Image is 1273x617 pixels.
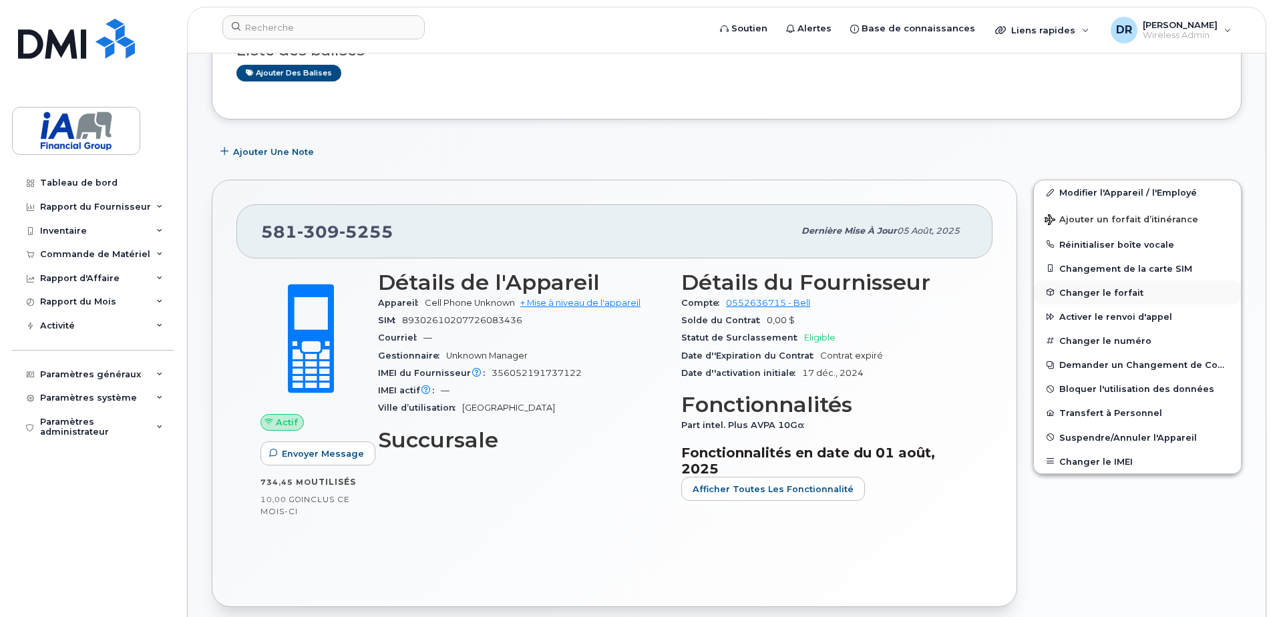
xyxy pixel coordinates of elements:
div: Liens rapides [986,17,1099,43]
div: Daniel Rollin [1101,17,1241,43]
button: Afficher Toutes les Fonctionnalité [681,477,865,501]
span: [PERSON_NAME] [1143,19,1218,30]
span: — [423,333,432,343]
a: Ajouter des balises [236,65,341,81]
span: Compte [681,298,726,308]
span: Ville d’utilisation [378,403,462,413]
button: Changer le numéro [1034,329,1241,353]
button: Activer le renvoi d'appel [1034,304,1241,329]
span: Ajouter une Note [233,146,314,158]
button: Ajouter un forfait d’itinérance [1034,205,1241,232]
h3: Détails du Fournisseur [681,270,968,294]
a: Alertes [777,15,841,42]
span: 0,00 $ [767,315,795,325]
button: Changer le IMEI [1034,449,1241,473]
span: Base de connaissances [862,22,975,35]
span: Alertes [797,22,832,35]
button: Réinitialiser boîte vocale [1034,232,1241,256]
span: [GEOGRAPHIC_DATA] [462,403,555,413]
span: 89302610207726083436 [402,315,522,325]
span: Liens rapides [1011,25,1075,35]
span: Part intel. Plus AVPA 10Go [681,420,811,430]
span: Wireless Admin [1143,30,1218,41]
span: inclus ce mois-ci [260,494,350,516]
h3: Liste des balises [236,42,1217,59]
span: Soutien [731,22,767,35]
span: Unknown Manager [446,351,528,361]
span: Dernière mise à jour [801,226,897,236]
span: IMEI du Fournisseur [378,368,492,378]
span: 356052191737122 [492,368,582,378]
button: Transfert à Personnel [1034,401,1241,425]
h3: Détails de l'Appareil [378,270,665,294]
span: Activer le renvoi d'appel [1059,312,1172,322]
span: Statut de Surclassement [681,333,804,343]
span: Courriel [378,333,423,343]
a: Base de connaissances [841,15,984,42]
span: 581 [261,222,393,242]
span: Contrat expiré [820,351,883,361]
span: Suspendre/Annuler l'Appareil [1059,432,1197,442]
h3: Fonctionnalités [681,393,968,417]
button: Envoyer Message [260,441,375,465]
span: Date d''activation initiale [681,368,802,378]
span: Gestionnaire [378,351,446,361]
span: 309 [297,222,339,242]
span: DR [1116,22,1132,38]
a: Modifier l'Appareil / l'Employé [1034,180,1241,204]
a: 0552636715 - Bell [726,298,810,308]
a: + Mise à niveau de l'appareil [520,298,641,308]
button: Changement de la carte SIM [1034,256,1241,280]
span: utilisés [311,477,356,487]
span: 5255 [339,222,393,242]
span: Eligible [804,333,836,343]
button: Ajouter une Note [212,140,325,164]
span: 734,45 Mo [260,477,311,487]
h3: Fonctionnalités en date du 01 août, 2025 [681,445,968,477]
span: Solde du Contrat [681,315,767,325]
span: Cell Phone Unknown [425,298,515,308]
input: Recherche [222,15,425,39]
a: Soutien [711,15,777,42]
span: 17 déc., 2024 [802,368,864,378]
button: Changer le forfait [1034,280,1241,304]
span: Afficher Toutes les Fonctionnalité [693,483,854,495]
span: Changer le forfait [1059,287,1143,297]
span: Appareil [378,298,425,308]
span: Actif [276,416,298,429]
button: Demander un Changement de Compte [1034,353,1241,377]
span: — [441,385,449,395]
button: Bloquer l'utilisation des données [1034,377,1241,401]
span: Date d''Expiration du Contrat [681,351,820,361]
span: SIM [378,315,402,325]
span: 05 août, 2025 [897,226,960,236]
span: 10,00 Go [260,495,301,504]
h3: Succursale [378,428,665,452]
span: Ajouter un forfait d’itinérance [1045,214,1198,227]
span: Envoyer Message [282,447,364,460]
button: Suspendre/Annuler l'Appareil [1034,425,1241,449]
span: IMEI actif [378,385,441,395]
